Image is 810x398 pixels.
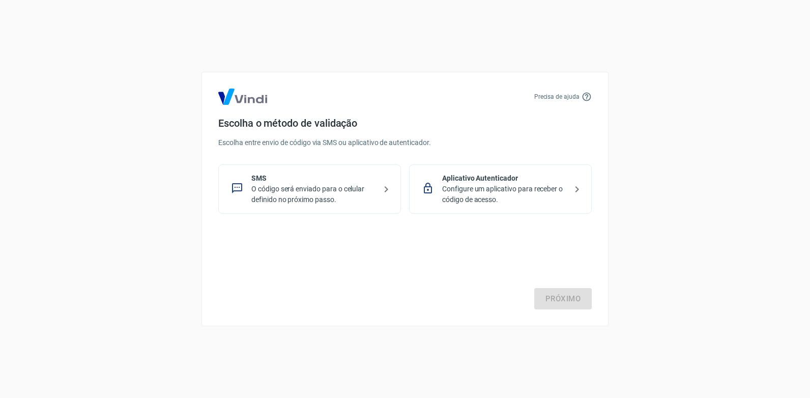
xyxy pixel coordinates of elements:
img: Logo Vind [218,89,267,105]
p: Precisa de ajuda [534,92,580,101]
div: SMSO código será enviado para o celular definido no próximo passo. [218,164,401,214]
p: Escolha entre envio de código via SMS ou aplicativo de autenticador. [218,137,592,148]
p: Aplicativo Autenticador [442,173,567,184]
p: SMS [251,173,376,184]
p: Configure um aplicativo para receber o código de acesso. [442,184,567,205]
p: O código será enviado para o celular definido no próximo passo. [251,184,376,205]
div: Aplicativo AutenticadorConfigure um aplicativo para receber o código de acesso. [409,164,592,214]
h4: Escolha o método de validação [218,117,592,129]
